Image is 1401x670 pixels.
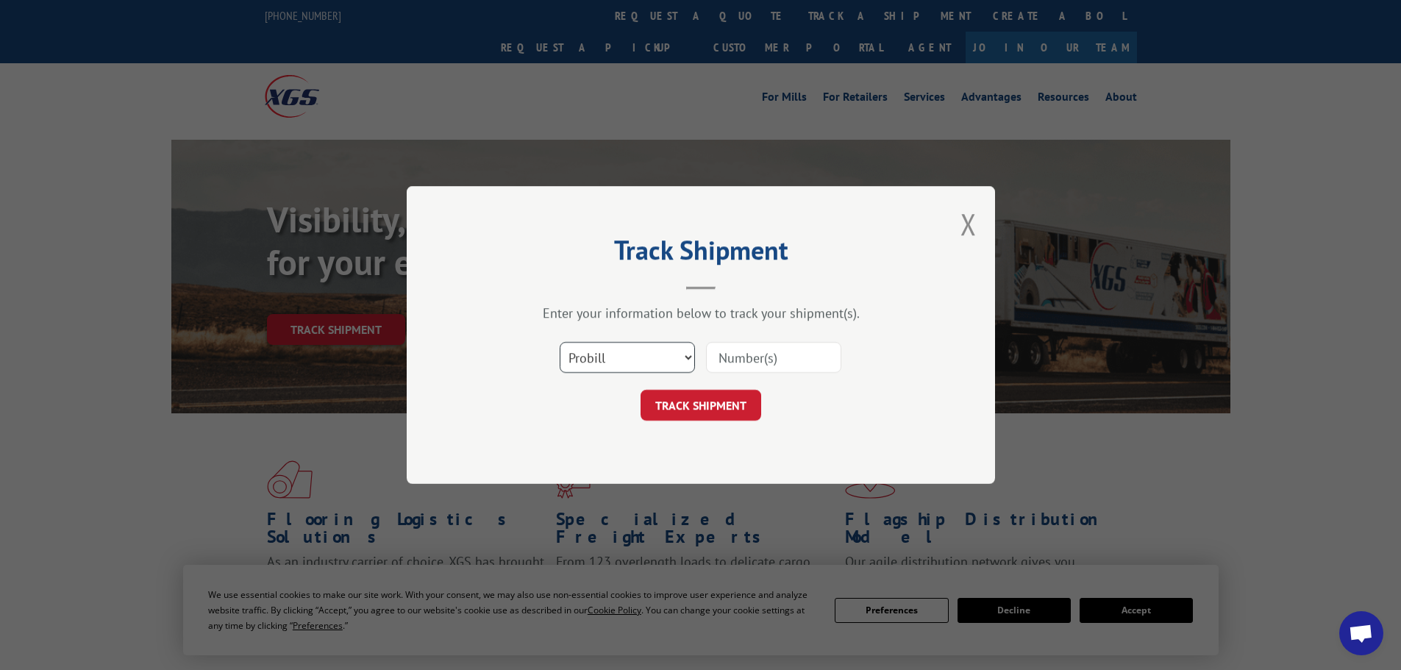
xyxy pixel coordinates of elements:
[641,390,761,421] button: TRACK SHIPMENT
[480,240,921,268] h2: Track Shipment
[1339,611,1383,655] div: Open chat
[480,304,921,321] div: Enter your information below to track your shipment(s).
[960,204,977,243] button: Close modal
[706,342,841,373] input: Number(s)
